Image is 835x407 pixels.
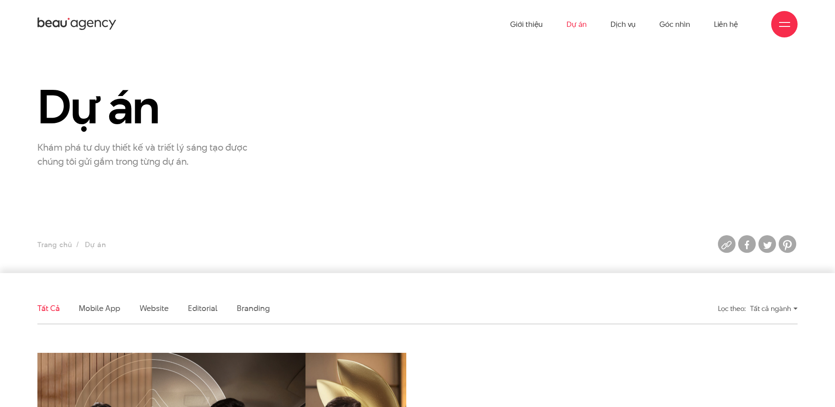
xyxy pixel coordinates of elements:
[750,301,798,316] div: Tất cả ngành
[79,303,120,314] a: Mobile app
[140,303,169,314] a: Website
[237,303,269,314] a: Branding
[37,81,276,132] h1: Dự án
[37,240,72,250] a: Trang chủ
[37,140,257,168] p: Khám phá tư duy thiết kế và triết lý sáng tạo được chúng tôi gửi gắm trong từng dự án.
[37,303,59,314] a: Tất cả
[188,303,217,314] a: Editorial
[718,301,746,316] div: Lọc theo:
